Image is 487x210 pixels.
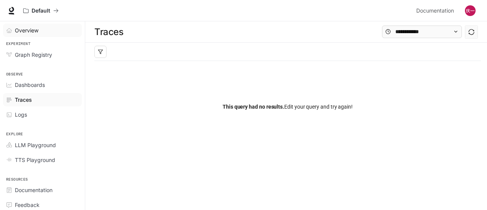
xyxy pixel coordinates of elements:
[463,3,478,18] button: User avatar
[15,26,38,34] span: Overview
[3,78,82,91] a: Dashboards
[15,201,40,209] span: Feedback
[223,103,353,111] span: Edit your query and try again!
[3,183,82,197] a: Documentation
[3,24,82,37] a: Overview
[15,81,45,89] span: Dashboards
[416,6,454,16] span: Documentation
[32,8,50,14] p: Default
[94,24,123,40] h1: Traces
[3,138,82,152] a: LLM Playground
[468,29,474,35] span: sync
[3,153,82,167] a: TTS Playground
[15,96,32,104] span: Traces
[3,48,82,61] a: Graph Registry
[15,51,52,59] span: Graph Registry
[15,141,56,149] span: LLM Playground
[223,104,284,110] span: This query had no results.
[3,93,82,106] a: Traces
[15,156,55,164] span: TTS Playground
[3,108,82,121] a: Logs
[465,5,476,16] img: User avatar
[15,186,53,194] span: Documentation
[15,111,27,119] span: Logs
[413,3,460,18] a: Documentation
[20,3,62,18] button: All workspaces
